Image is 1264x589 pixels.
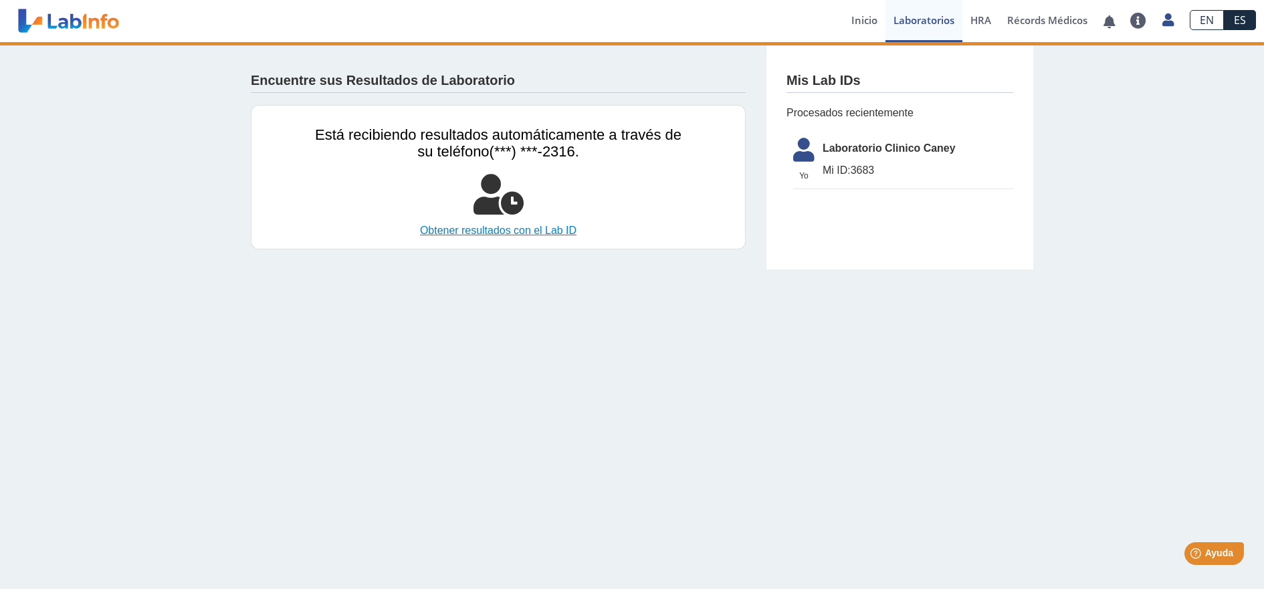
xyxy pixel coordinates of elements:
span: Está recibiendo resultados automáticamente a través de su teléfono [315,126,681,160]
span: Yo [785,170,823,182]
iframe: Help widget launcher [1145,537,1249,574]
span: HRA [970,13,991,27]
span: Procesados recientemente [786,105,1013,121]
h4: Mis Lab IDs [786,73,861,89]
span: Mi ID: [823,164,851,176]
a: Obtener resultados con el Lab ID [315,223,681,239]
a: ES [1224,10,1256,30]
span: Laboratorio Clinico Caney [823,140,1013,156]
h4: Encuentre sus Resultados de Laboratorio [251,73,515,89]
a: EN [1190,10,1224,30]
span: 3683 [823,162,1013,179]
